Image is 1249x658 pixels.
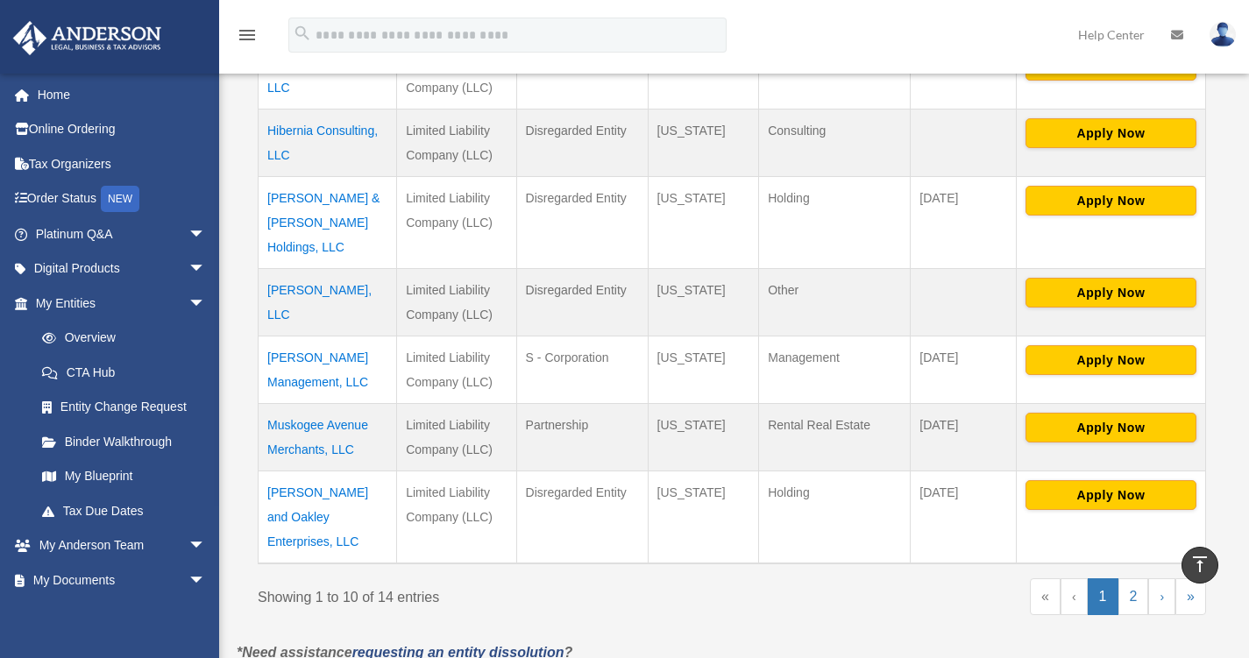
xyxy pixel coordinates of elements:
[759,110,911,177] td: Consulting
[25,355,224,390] a: CTA Hub
[1210,22,1236,47] img: User Pic
[397,404,516,471] td: Limited Liability Company (LLC)
[911,404,1017,471] td: [DATE]
[1025,118,1196,148] button: Apply Now
[516,42,648,110] td: Partnership
[188,251,224,287] span: arrow_drop_down
[1061,578,1088,615] a: Previous
[12,598,232,633] a: Online Learningarrow_drop_down
[516,110,648,177] td: Disregarded Entity
[259,404,397,471] td: Muskogee Avenue Merchants, LLC
[237,25,258,46] i: menu
[397,42,516,110] td: Limited Liability Company (LLC)
[1030,578,1061,615] a: First
[258,578,719,610] div: Showing 1 to 10 of 14 entries
[25,459,224,494] a: My Blueprint
[8,21,167,55] img: Anderson Advisors Platinum Portal
[188,598,224,633] span: arrow_drop_down
[259,110,397,177] td: Hibernia Consulting, LLC
[516,336,648,404] td: S - Corporation
[293,24,312,43] i: search
[259,42,397,110] td: [PERSON_NAME], LLC
[759,404,911,471] td: Rental Real Estate
[648,177,759,269] td: [US_STATE]
[648,336,759,404] td: [US_STATE]
[1025,186,1196,216] button: Apply Now
[12,286,224,321] a: My Entitiesarrow_drop_down
[25,390,224,425] a: Entity Change Request
[259,471,397,564] td: [PERSON_NAME] and Oakley Enterprises, LLC
[12,77,232,112] a: Home
[12,181,232,217] a: Order StatusNEW
[759,471,911,564] td: Holding
[188,286,224,322] span: arrow_drop_down
[911,471,1017,564] td: [DATE]
[25,424,224,459] a: Binder Walkthrough
[188,562,224,598] span: arrow_drop_down
[397,269,516,336] td: Limited Liability Company (LLC)
[759,42,911,110] td: Rental Real Estate
[12,562,232,598] a: My Documentsarrow_drop_down
[1025,345,1196,375] button: Apply Now
[259,269,397,336] td: [PERSON_NAME], LLC
[25,493,224,528] a: Tax Due Dates
[12,112,232,147] a: Online Ordering
[648,471,759,564] td: [US_STATE]
[648,110,759,177] td: [US_STATE]
[237,31,258,46] a: menu
[516,404,648,471] td: Partnership
[12,251,232,287] a: Digital Productsarrow_drop_down
[516,177,648,269] td: Disregarded Entity
[648,269,759,336] td: [US_STATE]
[1182,547,1218,584] a: vertical_align_top
[1025,278,1196,308] button: Apply Now
[759,336,911,404] td: Management
[911,42,1017,110] td: [DATE]
[12,528,232,563] a: My Anderson Teamarrow_drop_down
[397,336,516,404] td: Limited Liability Company (LLC)
[759,177,911,269] td: Holding
[1025,480,1196,510] button: Apply Now
[12,146,232,181] a: Tax Organizers
[516,471,648,564] td: Disregarded Entity
[911,177,1017,269] td: [DATE]
[397,471,516,564] td: Limited Liability Company (LLC)
[101,186,139,212] div: NEW
[12,216,232,251] a: Platinum Q&Aarrow_drop_down
[188,528,224,564] span: arrow_drop_down
[259,336,397,404] td: [PERSON_NAME] Management, LLC
[516,269,648,336] td: Disregarded Entity
[25,321,215,356] a: Overview
[648,404,759,471] td: [US_STATE]
[397,110,516,177] td: Limited Liability Company (LLC)
[648,42,759,110] td: [US_STATE]
[259,177,397,269] td: [PERSON_NAME] & [PERSON_NAME] Holdings, LLC
[759,269,911,336] td: Other
[1189,554,1210,575] i: vertical_align_top
[188,216,224,252] span: arrow_drop_down
[911,336,1017,404] td: [DATE]
[397,177,516,269] td: Limited Liability Company (LLC)
[1025,413,1196,442] button: Apply Now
